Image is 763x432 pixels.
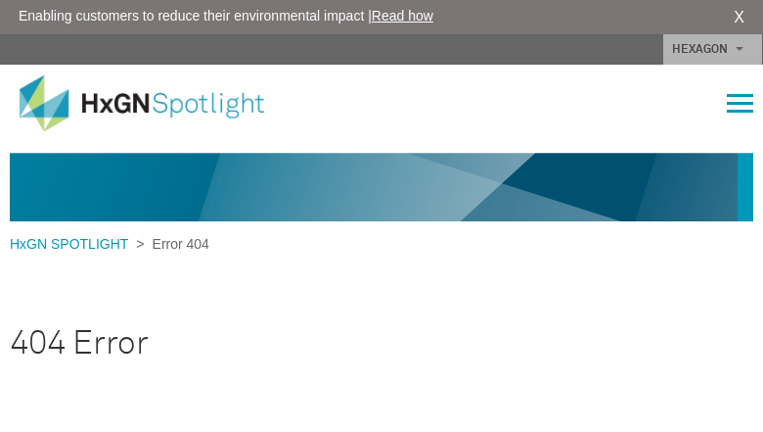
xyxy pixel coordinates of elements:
img: HxGN Spotlight [20,75,293,132]
span: Error 404 [145,236,209,252]
span: Enabling customers to reduce their environmental impact | [19,6,433,26]
h1: 404 Error [10,311,743,377]
a: HEXAGON [663,34,762,65]
a: Read how [372,8,433,24]
a: HxGN SPOTLIGHT [10,236,136,252]
div: > [10,234,209,255]
a: X [734,6,744,29]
